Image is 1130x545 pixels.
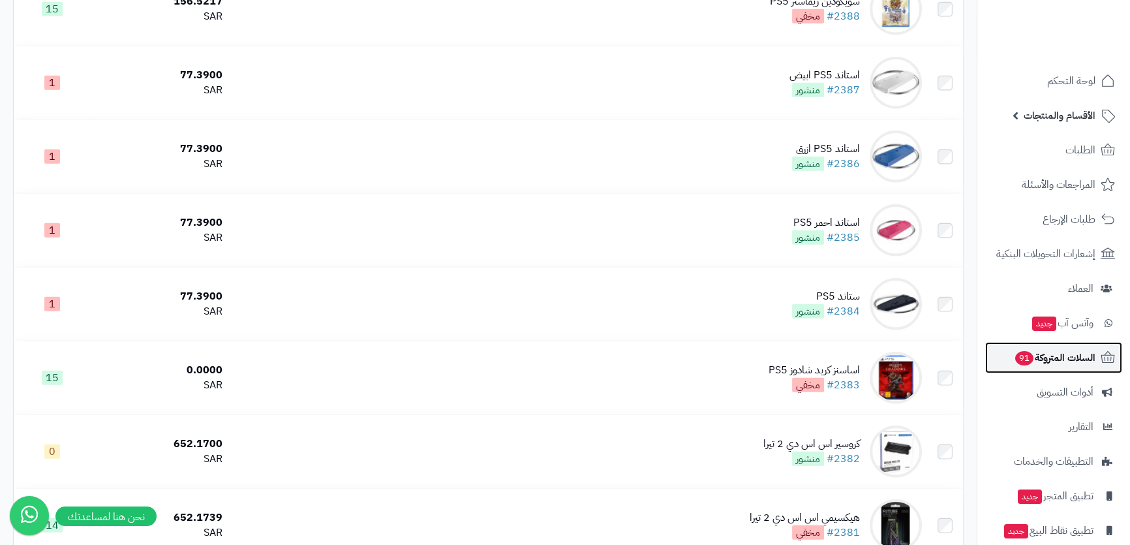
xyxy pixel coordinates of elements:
div: SAR [95,525,222,540]
a: #2383 [827,377,860,393]
div: 77.3900 [95,289,222,304]
span: منشور [792,230,824,245]
img: استاند احمر PS5 [870,204,922,257]
div: SAR [95,230,222,245]
span: تطبيق نقاط البيع [1003,522,1093,540]
div: 77.3900 [95,142,222,157]
a: #2388 [827,8,860,24]
span: جديد [1004,524,1028,538]
span: منشور [792,452,824,466]
span: أدوات التسويق [1037,383,1093,401]
div: SAR [95,9,222,24]
a: #2381 [827,525,860,540]
div: 0.0000 [95,363,222,378]
div: SAR [95,83,222,98]
span: 91 [1015,351,1033,366]
span: 1 [44,76,60,90]
div: SAR [95,378,222,393]
span: 1 [44,223,60,238]
a: إشعارات التحويلات البنكية [985,238,1122,270]
div: كروسير اس اس دي 2 تيرا [763,437,860,452]
span: 15 [42,371,63,385]
span: 1 [44,149,60,164]
img: كروسير اس اس دي 2 تيرا [870,426,922,478]
div: 652.1739 [95,510,222,525]
a: #2382 [827,451,860,467]
a: تطبيق المتجرجديد [985,480,1122,512]
div: 77.3900 [95,68,222,83]
span: التطبيقات والخدمات [1014,452,1093,471]
div: اساسنز كريد شادوز PS5 [769,363,860,378]
div: SAR [95,157,222,172]
a: السلات المتروكة91 [985,342,1122,373]
div: 77.3900 [95,215,222,230]
span: منشور [792,83,824,97]
span: منشور [792,304,824,319]
a: التطبيقات والخدمات [985,446,1122,477]
img: استاند PS5 ازرق [870,131,922,183]
a: طلبات الإرجاع [985,204,1122,235]
span: التقارير [1069,418,1093,436]
span: جديد [1032,317,1056,331]
span: مخفي [792,378,824,392]
a: المراجعات والأسئلة [985,169,1122,200]
img: logo-2.png [1041,37,1118,64]
a: #2386 [827,156,860,172]
img: ستاند PS5 [870,278,922,330]
span: جديد [1018,490,1042,504]
span: الطلبات [1065,141,1095,159]
div: 652.1700 [95,437,222,452]
span: الأقسام والمنتجات [1024,106,1095,125]
img: استاند PS5 ابيض [870,57,922,109]
span: مخفي [792,9,824,23]
a: الطلبات [985,134,1122,166]
a: #2387 [827,82,860,98]
span: 0 [44,444,60,459]
span: لوحة التحكم [1047,72,1095,90]
a: #2385 [827,230,860,245]
span: 1 [44,297,60,311]
span: مخفي [792,525,824,540]
span: المراجعات والأسئلة [1022,176,1095,194]
div: SAR [95,304,222,319]
a: لوحة التحكم [985,65,1122,97]
span: العملاء [1068,279,1093,298]
a: #2384 [827,304,860,319]
a: العملاء [985,273,1122,304]
span: 15 [42,2,63,16]
div: ستاند PS5 [792,289,860,304]
div: استاند PS5 ازرق [792,142,860,157]
div: استاند PS5 ابيض [789,68,860,83]
span: منشور [792,157,824,171]
span: إشعارات التحويلات البنكية [996,245,1095,263]
span: 14 [42,518,63,533]
a: وآتس آبجديد [985,307,1122,339]
span: وآتس آب [1031,314,1093,332]
a: أدوات التسويق [985,377,1122,408]
span: تطبيق المتجر [1016,487,1093,505]
div: هيكسيمي اس اس دي 2 تيرا [750,510,860,525]
a: التقارير [985,411,1122,443]
img: اساسنز كريد شادوز PS5 [870,352,922,404]
span: السلات المتروكة [1014,349,1095,367]
div: استاند احمر PS5 [792,215,860,230]
span: طلبات الإرجاع [1043,210,1095,228]
div: SAR [95,452,222,467]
